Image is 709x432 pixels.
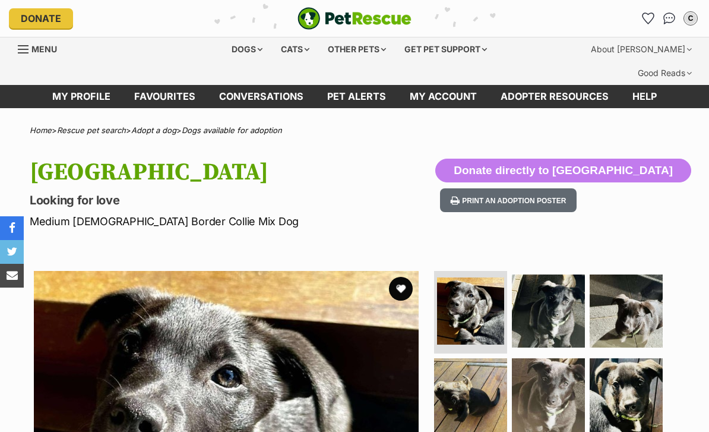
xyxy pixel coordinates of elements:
[512,275,585,348] img: Photo of Sydney
[512,358,585,431] img: Photo of Sydney
[396,37,495,61] div: Get pet support
[122,85,207,108] a: Favourites
[590,275,663,348] img: Photo of Sydney
[297,7,412,30] a: PetRescue
[31,44,57,54] span: Menu
[590,358,663,431] img: Photo of Sydney
[681,9,700,28] button: My account
[660,9,679,28] a: Conversations
[30,192,433,209] p: Looking for love
[30,159,433,186] h1: [GEOGRAPHIC_DATA]
[663,12,676,24] img: chat-41dd97257d64d25036548639549fe6c8038ab92f7586957e7f3b1b290dea8141.svg
[638,9,657,28] a: Favourites
[434,358,507,431] img: Photo of Sydney
[621,85,669,108] a: Help
[297,7,412,30] img: logo-e224e6f780fb5917bec1dbf3a21bbac754714ae5b6737aabdf751b685950b380.svg
[319,37,394,61] div: Other pets
[57,125,126,135] a: Rescue pet search
[18,37,65,59] a: Menu
[207,85,315,108] a: conversations
[437,278,504,345] img: Photo of Sydney
[638,9,700,28] ul: Account quick links
[440,188,577,213] button: Print an adoption poster
[629,61,700,85] div: Good Reads
[435,159,691,182] button: Donate directly to [GEOGRAPHIC_DATA]
[315,85,398,108] a: Pet alerts
[685,12,697,24] div: C
[389,277,413,301] button: favourite
[40,85,122,108] a: My profile
[30,125,52,135] a: Home
[223,37,271,61] div: Dogs
[398,85,489,108] a: My account
[30,213,433,229] p: Medium [DEMOGRAPHIC_DATA] Border Collie Mix Dog
[583,37,700,61] div: About [PERSON_NAME]
[131,125,176,135] a: Adopt a dog
[182,125,282,135] a: Dogs available for adoption
[9,8,73,29] a: Donate
[273,37,318,61] div: Cats
[489,85,621,108] a: Adopter resources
